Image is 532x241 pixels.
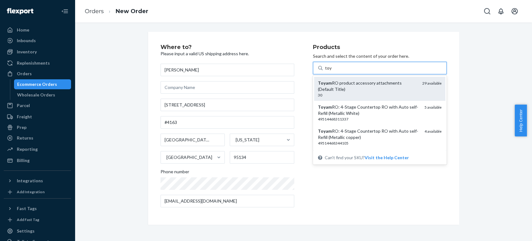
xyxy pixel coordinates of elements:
em: Toyam [318,104,332,110]
div: [US_STATE] [236,137,259,143]
input: ZIP Code [230,151,294,164]
a: Parcel [4,101,71,111]
button: Integrations [4,176,71,186]
p: Please input a valid US shipping address here. [161,51,294,57]
input: Street Address [161,99,294,111]
span: 5 available [424,105,442,110]
div: Ecommerce Orders [17,81,57,87]
img: Flexport logo [7,8,33,14]
div: Parcel [17,102,30,109]
button: Fast Tags [4,204,71,214]
span: Can't find your SKU? [325,155,409,161]
a: Inventory [4,47,71,57]
div: Settings [17,228,35,234]
em: Toyam [318,80,332,86]
button: Open notifications [495,5,507,17]
input: Company Name [161,81,294,94]
div: Freight [17,114,32,120]
div: Replenishments [17,60,50,66]
a: Orders [4,69,71,79]
div: RO product accessory attachments (Default Title) [318,80,417,92]
div: [GEOGRAPHIC_DATA] [166,154,212,160]
div: Reporting [17,146,38,152]
span: Phone number [161,169,189,177]
a: Add Fast Tag [4,216,71,224]
button: Help Center [515,105,527,136]
input: City [161,134,225,146]
a: Billing [4,155,71,165]
div: RO: 4-Stage Countertop RO with Auto self-Refill (Metallic copper) [318,128,419,140]
a: Prep [4,122,71,132]
h2: Products [313,44,447,51]
div: 49514468344105 [318,140,419,146]
button: Close Navigation [59,5,71,17]
div: 49514468311337 [318,116,419,122]
a: Freight [4,112,71,122]
div: Billing [17,157,30,164]
a: Inbounds [4,36,71,46]
a: Settings [4,226,71,236]
div: Orders [17,71,32,77]
div: Fast Tags [17,205,37,212]
input: Street Address 2 (Optional) [161,116,294,129]
p: Search and select the content of your order here. [313,53,447,59]
div: Prep [17,124,26,130]
div: Wholesale Orders [17,92,55,98]
a: Reporting [4,144,71,154]
a: Orders [85,8,104,15]
div: Inventory [17,49,37,55]
button: ToyamRO product accessory attachments (Default Title)3029 availableToyamRO: 4-Stage Countertop RO... [365,155,409,161]
div: 30 [318,92,417,98]
span: 29 available [422,81,442,86]
h2: Where to? [161,44,294,51]
a: Add Integration [4,188,71,196]
em: Toyam [318,128,332,134]
a: New Order [116,8,148,15]
a: Wholesale Orders [14,90,71,100]
div: RO: 4-Stage Countertop RO with Auto self-Refill (Metallic White) [318,104,419,116]
div: Home [17,27,29,33]
a: Ecommerce Orders [14,79,71,89]
div: Integrations [17,178,43,184]
span: 4 available [424,129,442,134]
input: ToyamRO product accessory attachments (Default Title)3029 availableToyamRO: 4-Stage Countertop RO... [325,65,332,71]
a: Home [4,25,71,35]
button: Open Search Box [481,5,493,17]
div: Returns [17,135,33,141]
a: Replenishments [4,58,71,68]
div: Add Integration [17,189,45,194]
ol: breadcrumbs [80,2,153,21]
input: First & Last Name [161,64,294,76]
input: Email (Only Required for International) [161,195,294,207]
a: Returns [4,133,71,143]
input: [US_STATE] [235,137,236,143]
button: Open account menu [508,5,521,17]
div: Add Fast Tag [17,217,39,222]
div: Inbounds [17,37,36,44]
